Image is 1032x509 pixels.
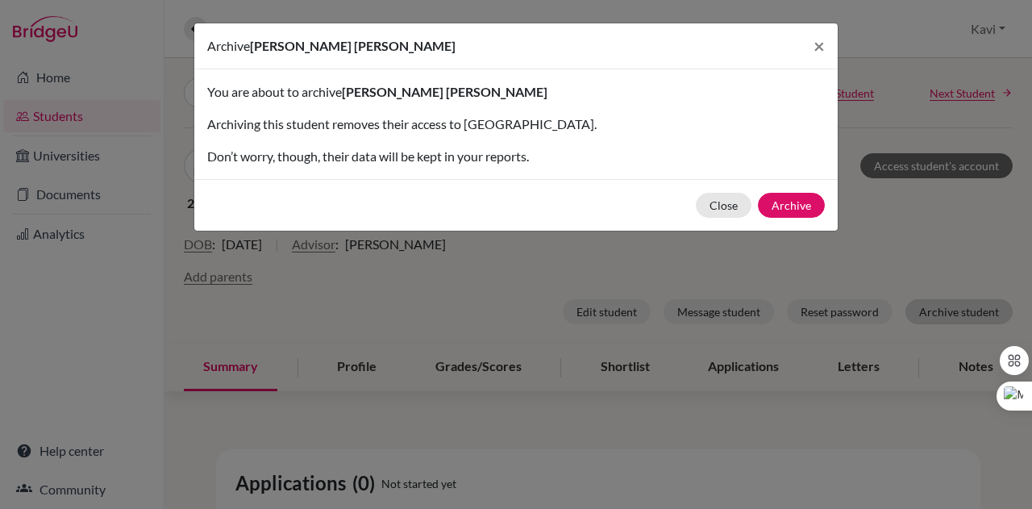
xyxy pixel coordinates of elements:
[207,115,825,134] p: Archiving this student removes their access to [GEOGRAPHIC_DATA].
[207,147,825,166] p: Don’t worry, though, their data will be kept in your reports.
[696,193,751,218] button: Close
[758,193,825,218] button: Archive
[207,38,250,53] span: Archive
[814,34,825,57] span: ×
[342,84,547,99] span: [PERSON_NAME] [PERSON_NAME]
[250,38,456,53] span: [PERSON_NAME] [PERSON_NAME]
[207,82,825,102] p: You are about to archive
[801,23,838,69] button: Close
